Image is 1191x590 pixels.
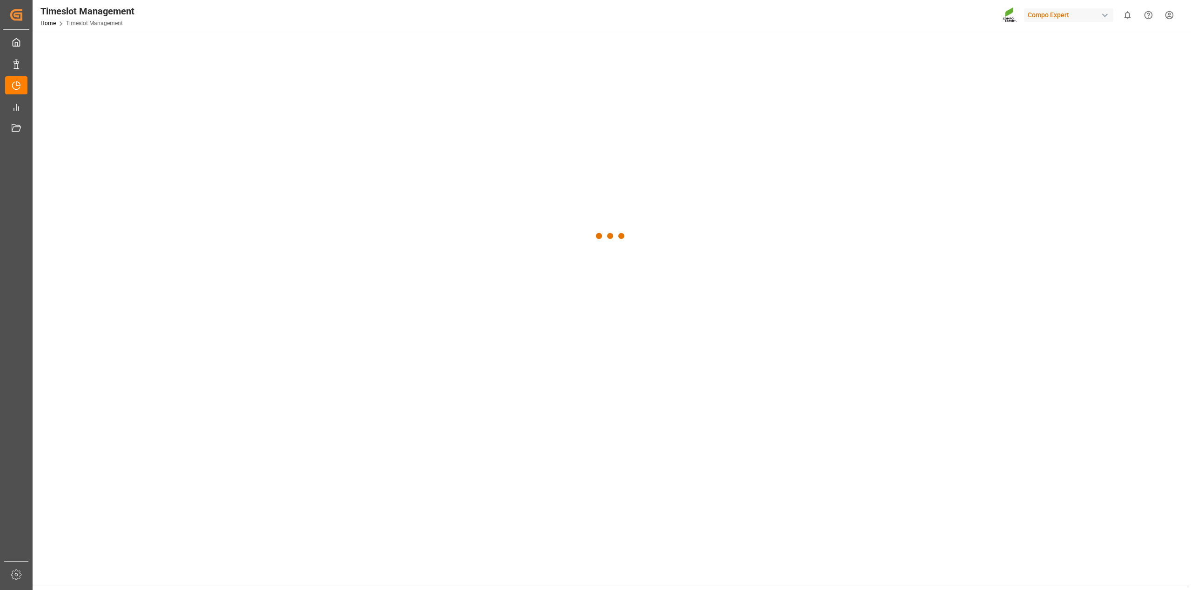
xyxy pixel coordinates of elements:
img: Screenshot%202023-09-29%20at%2010.02.21.png_1712312052.png [1003,7,1017,23]
a: Home [40,20,56,27]
div: Compo Expert [1024,8,1113,22]
button: Help Center [1138,5,1159,26]
button: show 0 new notifications [1117,5,1138,26]
div: Timeslot Management [40,4,134,18]
button: Compo Expert [1024,6,1117,24]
